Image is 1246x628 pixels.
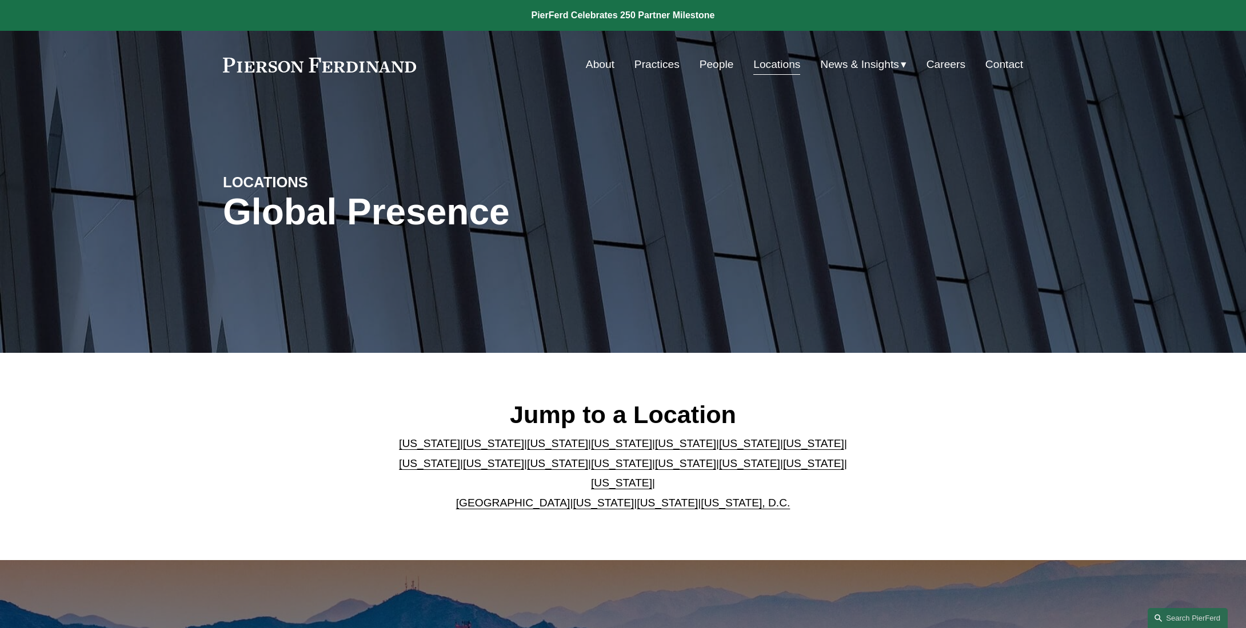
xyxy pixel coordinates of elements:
a: [US_STATE] [719,457,780,469]
a: [US_STATE] [527,457,588,469]
a: [US_STATE] [591,457,652,469]
a: [US_STATE] [637,497,698,509]
a: [US_STATE], D.C. [701,497,790,509]
a: Contact [985,54,1023,75]
a: [US_STATE] [591,477,652,489]
a: Search this site [1148,608,1228,628]
a: [US_STATE] [399,437,460,449]
a: [GEOGRAPHIC_DATA] [456,497,570,509]
a: [US_STATE] [591,437,652,449]
a: [US_STATE] [527,437,588,449]
a: People [700,54,734,75]
a: [US_STATE] [463,457,524,469]
h2: Jump to a Location [390,400,857,429]
a: Practices [634,54,680,75]
span: News & Insights [820,55,899,75]
p: | | | | | | | | | | | | | | | | | | [390,434,857,513]
a: [US_STATE] [719,437,780,449]
a: [US_STATE] [463,437,524,449]
a: Locations [753,54,800,75]
a: [US_STATE] [655,457,716,469]
a: folder dropdown [820,54,906,75]
a: [US_STATE] [399,457,460,469]
h1: Global Presence [223,191,756,233]
a: [US_STATE] [573,497,634,509]
h4: LOCATIONS [223,173,423,191]
a: [US_STATE] [655,437,716,449]
a: [US_STATE] [783,437,844,449]
a: [US_STATE] [783,457,844,469]
a: About [586,54,614,75]
a: Careers [926,54,965,75]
